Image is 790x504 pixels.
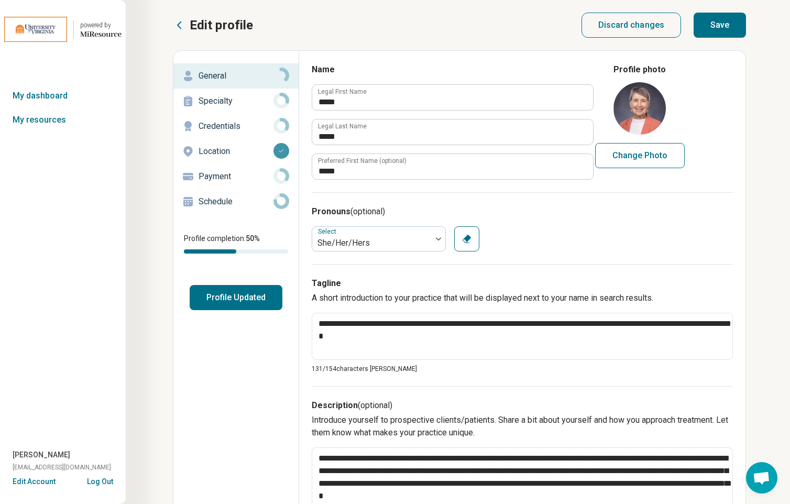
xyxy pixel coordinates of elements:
a: Schedule [173,189,299,214]
p: Payment [199,170,273,183]
h3: Name [312,63,592,76]
h3: Pronouns [312,205,733,218]
a: University of Virginiapowered by [4,17,122,42]
p: 131/ 154 characters [PERSON_NAME] [312,364,733,374]
span: [PERSON_NAME] [13,450,70,461]
p: Introduce yourself to prospective clients/patients. Share a bit about yourself and how you approa... [312,414,733,439]
p: Specialty [199,95,273,107]
a: Location [173,139,299,164]
span: (optional) [358,400,392,410]
span: 50 % [246,234,260,243]
a: Payment [173,164,299,189]
p: Schedule [199,195,273,208]
p: A short introduction to your practice that will be displayed next to your name in search results. [312,292,733,304]
img: University of Virginia [4,17,67,42]
img: avatar image [613,82,666,135]
div: powered by [80,20,122,30]
p: Edit profile [190,17,253,34]
div: Open chat [746,462,777,494]
button: Change Photo [595,143,685,168]
span: (optional) [350,206,385,216]
div: Profile completion [184,249,288,254]
button: Edit profile [173,17,253,34]
p: General [199,70,273,82]
legend: Profile photo [613,63,666,76]
p: Location [199,145,273,158]
label: Preferred First Name (optional) [318,158,407,164]
label: Legal Last Name [318,123,367,129]
button: Log Out [87,476,113,485]
h3: Tagline [312,277,733,290]
button: Profile Updated [190,285,282,310]
div: She/Her/Hers [317,237,426,249]
span: [EMAIL_ADDRESS][DOMAIN_NAME] [13,463,111,472]
a: Specialty [173,89,299,114]
h3: Description [312,399,733,412]
a: General [173,63,299,89]
button: Save [694,13,746,38]
label: Legal First Name [318,89,367,95]
p: Credentials [199,120,273,133]
button: Edit Account [13,476,56,487]
label: Select [318,228,338,235]
div: Profile completion: [173,227,299,260]
button: Discard changes [581,13,682,38]
a: Credentials [173,114,299,139]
